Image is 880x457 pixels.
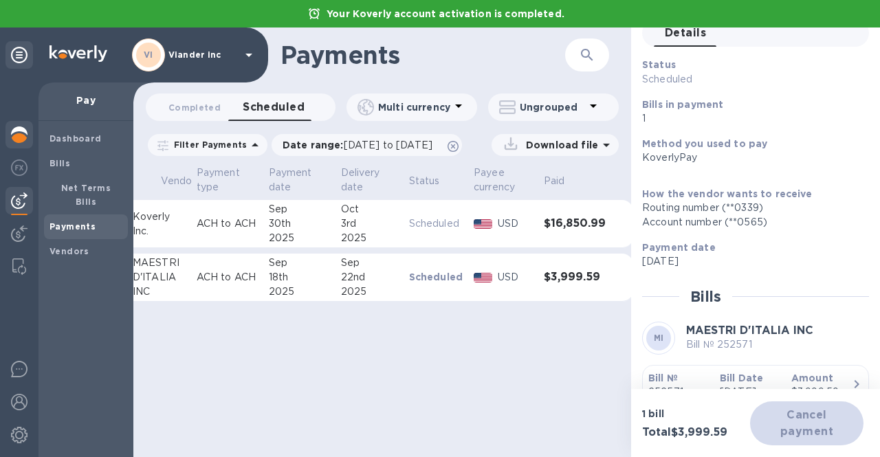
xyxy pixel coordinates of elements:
div: Sep [269,256,330,270]
div: Date range:[DATE] to [DATE] [272,134,462,156]
p: 1 [642,111,858,126]
span: Scheduled [243,98,305,117]
p: 1 bill [642,407,750,421]
h3: Total $3,999.59 [642,426,750,439]
p: Filter Payments [168,139,247,151]
div: 2025 [341,231,398,245]
b: Payments [49,221,96,232]
p: Payment type [197,166,240,194]
span: Details [665,23,706,43]
p: USD [498,216,533,231]
span: [DATE] to [DATE] [344,140,432,151]
div: 2025 [341,285,398,299]
b: Bill Date [720,372,763,383]
div: 2025 [269,231,330,245]
b: Amount [791,372,833,383]
div: MAESTRI [133,256,186,270]
div: Oct [341,202,398,216]
p: Scheduled [642,72,786,87]
p: 252571 [648,385,709,399]
div: Sep [341,256,398,270]
b: Bills [49,158,70,168]
div: Sep [269,202,330,216]
b: Dashboard [49,133,102,144]
p: [DATE] [720,385,780,399]
b: Bills in payment [642,99,723,110]
span: Payment date [269,166,330,194]
p: Status [409,174,440,188]
b: Bill № [648,372,678,383]
span: Delivery date [341,166,398,194]
b: How the vendor wants to receive [642,188,813,199]
p: Viander inc [168,50,237,60]
b: Net Terms Bills [61,183,111,207]
div: 2025 [269,285,330,299]
p: Delivery date [341,166,380,194]
div: D'ITALIA [133,270,186,285]
span: Completed [168,100,221,115]
span: Vendor [161,174,214,188]
p: Ungrouped [520,100,585,114]
h3: $16,850.99 [544,217,606,230]
h2: Bills [690,288,721,305]
span: Payee currency [474,166,533,194]
b: MI [654,333,664,343]
b: Status [642,59,676,70]
button: Bill №252571Bill Date[DATE]Amount$3,999.59 [642,365,869,412]
p: Scheduled [409,216,463,231]
p: Pay [49,93,122,107]
p: Payee currency [474,166,515,194]
b: MAESTRI D'ITALIA INC [686,324,813,337]
p: Scheduled [409,270,463,284]
div: 22nd [341,270,398,285]
p: Multi currency [378,100,450,114]
img: Logo [49,45,107,62]
div: INC [133,285,186,299]
h3: $3,999.59 [544,271,606,284]
p: ACH to ACH [197,216,258,231]
p: Bill № 252571 [686,337,813,352]
img: Foreign exchange [11,159,27,176]
p: Date range : [283,138,439,152]
b: VI [144,49,153,60]
p: USD [498,270,533,285]
p: Payment date [269,166,312,194]
div: 3rd [341,216,398,231]
div: Account number (**0565) [642,215,858,230]
span: Paid [544,174,583,188]
p: ACH to ACH [197,270,258,285]
div: 18th [269,270,330,285]
p: Paid [544,174,565,188]
b: Payment date [642,242,716,253]
p: Download file [520,138,598,152]
p: Vendor [161,174,196,188]
h1: Payments [280,41,565,69]
img: USD [474,273,492,282]
img: USD [474,219,492,229]
span: Status [409,174,458,188]
div: Routing number (**0339) [642,201,858,215]
p: [DATE] [642,254,858,269]
div: Koverly [133,210,186,224]
div: Unpin categories [5,41,33,69]
b: Method you used to pay [642,138,767,149]
div: 30th [269,216,330,231]
p: Your Koverly account activation is completed. [320,7,571,21]
div: KoverlyPay [642,151,858,165]
div: Inc. [133,224,186,238]
b: Vendors [49,246,89,256]
div: $3,999.59 [791,385,852,399]
span: Payment type [197,166,258,194]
